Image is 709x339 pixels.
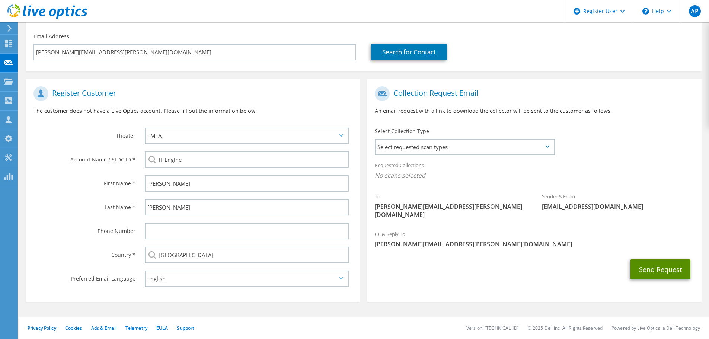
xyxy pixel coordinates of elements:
p: The customer does not have a Live Optics account. Please fill out the information below. [33,107,352,115]
li: Powered by Live Optics, a Dell Technology [611,325,700,331]
span: [EMAIL_ADDRESS][DOMAIN_NAME] [542,202,694,211]
h1: Collection Request Email [375,86,690,101]
h1: Register Customer [33,86,349,101]
label: Last Name * [33,199,135,211]
span: Select requested scan types [376,140,554,154]
svg: \n [642,8,649,15]
span: [PERSON_NAME][EMAIL_ADDRESS][PERSON_NAME][DOMAIN_NAME] [375,240,694,248]
label: Account Name / SFDC ID * [33,151,135,163]
label: Phone Number [33,223,135,235]
a: Privacy Policy [28,325,56,331]
div: Sender & From [534,189,702,214]
label: Preferred Email Language [33,271,135,282]
button: Send Request [630,259,690,279]
a: Cookies [65,325,82,331]
a: EULA [156,325,168,331]
span: [PERSON_NAME][EMAIL_ADDRESS][PERSON_NAME][DOMAIN_NAME] [375,202,527,219]
div: Requested Collections [367,157,701,185]
a: Support [177,325,194,331]
span: AP [689,5,701,17]
li: Version: [TECHNICAL_ID] [466,325,519,331]
a: Telemetry [125,325,147,331]
a: Ads & Email [91,325,116,331]
a: Search for Contact [371,44,447,60]
label: Country * [33,247,135,259]
p: An email request with a link to download the collector will be sent to the customer as follows. [375,107,694,115]
span: No scans selected [375,171,694,179]
label: First Name * [33,175,135,187]
li: © 2025 Dell Inc. All Rights Reserved [528,325,603,331]
label: Theater [33,128,135,140]
label: Email Address [33,33,69,40]
label: Select Collection Type [375,128,429,135]
div: To [367,189,534,223]
div: CC & Reply To [367,226,701,252]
